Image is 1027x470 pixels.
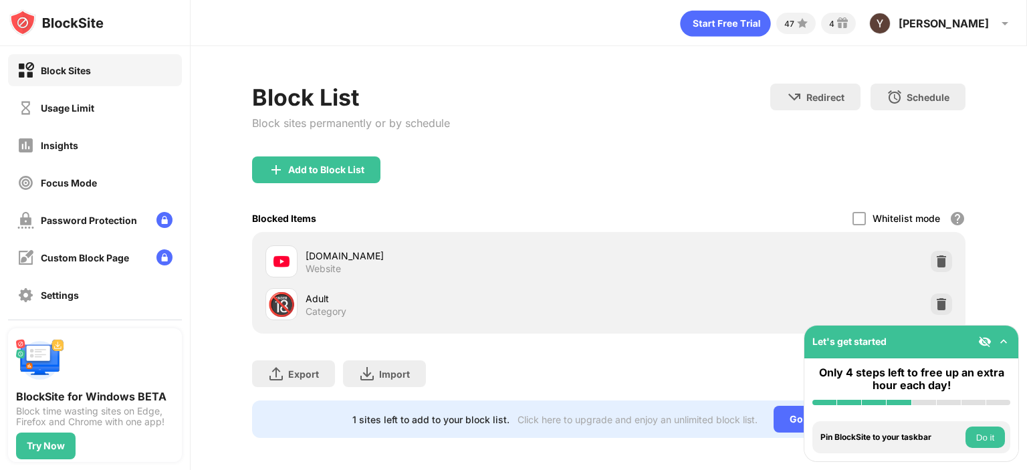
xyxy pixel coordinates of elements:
div: Block List [252,84,450,111]
div: Redirect [806,92,844,103]
div: Block Sites [41,65,91,76]
div: Block time wasting sites on Edge, Firefox and Chrome with one app! [16,406,174,427]
div: Insights [41,140,78,151]
div: animation [680,10,771,37]
div: Schedule [907,92,949,103]
img: password-protection-off.svg [17,212,34,229]
img: lock-menu.svg [156,249,173,265]
div: Settings [41,289,79,301]
img: customize-block-page-off.svg [17,249,34,266]
img: push-desktop.svg [16,336,64,384]
div: [DOMAIN_NAME] [306,249,608,263]
div: Let's get started [812,336,887,347]
div: [PERSON_NAME] [899,17,989,30]
div: 47 [784,19,794,29]
div: Blocked Items [252,213,316,224]
img: time-usage-off.svg [17,100,34,116]
div: Only 4 steps left to free up an extra hour each day! [812,366,1010,392]
img: ACg8ocJIBaLQJGIeOHaTABydzDnnXoyzpldoYutBrO49P6U81GCmLA=s96-c [869,13,891,34]
div: Whitelist mode [873,213,940,224]
div: Try Now [27,441,65,451]
div: 1 sites left to add to your block list. [352,414,509,425]
img: eye-not-visible.svg [978,335,992,348]
div: Export [288,368,319,380]
div: Category [306,306,346,318]
div: Click here to upgrade and enjoy an unlimited block list. [518,414,758,425]
div: Website [306,263,341,275]
img: points-small.svg [794,15,810,31]
div: Custom Block Page [41,252,129,263]
div: 🔞 [267,291,296,318]
div: Pin BlockSite to your taskbar [820,433,962,442]
img: favicons [273,253,290,269]
img: focus-off.svg [17,174,34,191]
div: Adult [306,291,608,306]
div: Import [379,368,410,380]
div: Block sites permanently or by schedule [252,116,450,130]
div: Focus Mode [41,177,97,189]
button: Do it [965,427,1005,448]
img: reward-small.svg [834,15,850,31]
div: Add to Block List [288,164,364,175]
div: Usage Limit [41,102,94,114]
img: logo-blocksite.svg [9,9,104,36]
img: lock-menu.svg [156,212,173,228]
div: Go Unlimited [774,406,865,433]
img: omni-setup-toggle.svg [997,335,1010,348]
img: block-on.svg [17,62,34,79]
img: insights-off.svg [17,137,34,154]
div: BlockSite for Windows BETA [16,390,174,403]
div: 4 [829,19,834,29]
div: Password Protection [41,215,137,226]
img: settings-off.svg [17,287,34,304]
